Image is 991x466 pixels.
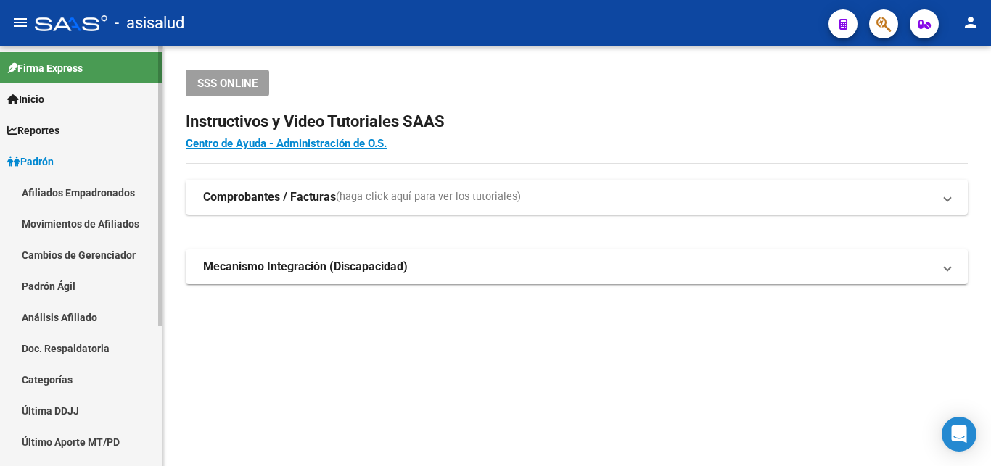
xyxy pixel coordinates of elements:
span: - asisalud [115,7,184,39]
span: Reportes [7,122,59,138]
mat-icon: menu [12,14,29,31]
mat-expansion-panel-header: Mecanismo Integración (Discapacidad) [186,249,968,284]
mat-expansion-panel-header: Comprobantes / Facturas(haga click aquí para ver los tutoriales) [186,180,968,215]
h2: Instructivos y Video Tutoriales SAAS [186,108,968,136]
strong: Mecanismo Integración (Discapacidad) [203,259,408,275]
span: Inicio [7,91,44,107]
mat-icon: person [962,14,979,31]
span: Padrón [7,154,54,170]
span: (haga click aquí para ver los tutoriales) [336,189,521,205]
button: SSS ONLINE [186,70,269,96]
span: SSS ONLINE [197,77,258,90]
div: Open Intercom Messenger [942,417,976,452]
a: Centro de Ayuda - Administración de O.S. [186,137,387,150]
span: Firma Express [7,60,83,76]
strong: Comprobantes / Facturas [203,189,336,205]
